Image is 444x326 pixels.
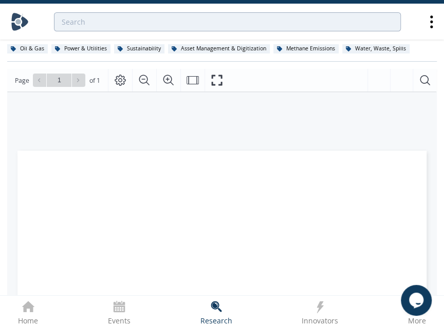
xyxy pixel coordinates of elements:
div: Power & Utilities [51,44,110,53]
iframe: chat widget [401,285,434,316]
div: Oil & Gas [7,44,48,53]
img: Home [11,13,29,31]
div: Water, Waste, Spills [342,44,410,53]
input: Advanced Search [54,12,401,31]
div: Sustainability [114,44,164,53]
div: Methane Emissions [273,44,339,53]
div: Asset Management & Digitization [168,44,270,53]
